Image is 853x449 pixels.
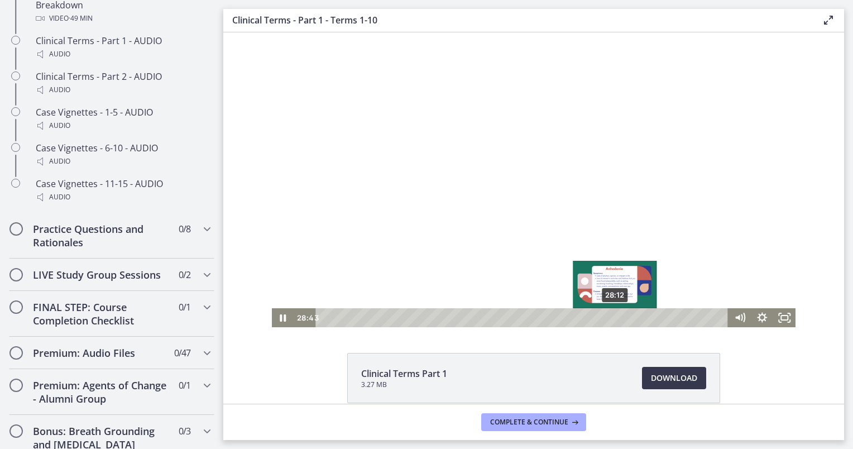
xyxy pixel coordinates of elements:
span: Complete & continue [490,418,568,427]
h2: Premium: Audio Files [33,346,169,360]
div: Audio [36,47,210,61]
button: Mute [505,276,528,295]
button: Show settings menu [528,276,550,295]
div: Audio [36,119,210,132]
span: 0 / 1 [179,300,190,314]
div: Case Vignettes - 1-5 - AUDIO [36,106,210,132]
div: Clinical Terms - Part 2 - AUDIO [36,70,210,97]
h2: Practice Questions and Rationales [33,222,169,249]
span: 0 / 3 [179,424,190,438]
span: 3.27 MB [361,380,447,389]
iframe: Video Lesson [223,32,844,327]
h3: Clinical Terms - Part 1 - Terms 1-10 [232,13,804,27]
button: Fullscreen [550,276,572,295]
div: Case Vignettes - 6-10 - AUDIO [36,141,210,168]
span: 0 / 47 [174,346,190,360]
div: Case Vignettes - 11-15 - AUDIO [36,177,210,204]
h2: FINAL STEP: Course Completion Checklist [33,300,169,327]
a: Download [642,367,706,389]
span: 0 / 2 [179,268,190,281]
div: Audio [36,190,210,204]
div: Clinical Terms - Part 1 - AUDIO [36,34,210,61]
div: Video [36,12,210,25]
span: Clinical Terms Part 1 [361,367,447,380]
h2: Premium: Agents of Change - Alumni Group [33,379,169,405]
h2: LIVE Study Group Sessions [33,268,169,281]
div: Audio [36,83,210,97]
span: · 49 min [69,12,93,25]
div: Audio [36,155,210,168]
span: 0 / 8 [179,222,190,236]
span: Download [651,371,697,385]
button: Complete & continue [481,413,586,431]
span: 0 / 1 [179,379,190,392]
